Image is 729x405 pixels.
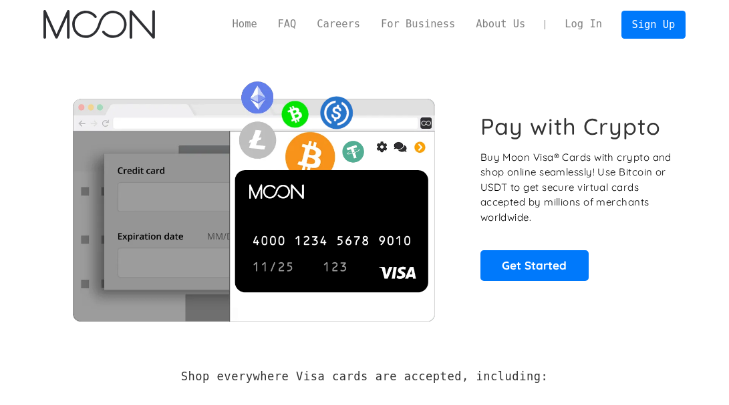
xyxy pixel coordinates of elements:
[480,113,661,141] h1: Pay with Crypto
[43,10,154,39] img: Moon Logo
[466,17,536,32] a: About Us
[307,17,371,32] a: Careers
[222,17,267,32] a: Home
[181,370,549,383] h2: Shop everywhere Visa cards are accepted, including:
[43,10,154,39] a: home
[480,250,589,281] a: Get Started
[43,73,463,322] img: Moon Cards let you spend your crypto anywhere Visa is accepted.
[371,17,466,32] a: For Business
[555,11,613,38] a: Log In
[480,150,672,226] p: Buy Moon Visa® Cards with crypto and shop online seamlessly! Use Bitcoin or USDT to get secure vi...
[267,17,307,32] a: FAQ
[621,11,686,39] a: Sign Up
